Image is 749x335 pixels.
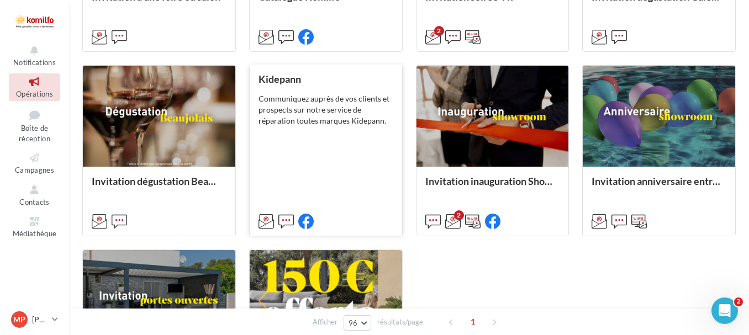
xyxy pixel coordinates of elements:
a: Médiathèque [9,213,60,240]
a: Campagnes [9,150,60,177]
p: [PERSON_NAME] [32,314,48,325]
a: Opérations [9,73,60,100]
span: Boîte de réception [19,124,50,143]
span: Notifications [13,58,56,67]
span: Campagnes [15,166,54,174]
div: Invitation inauguration Showroom [425,176,560,198]
span: 96 [349,318,358,327]
span: 1 [464,313,482,331]
span: 2 [734,297,743,306]
button: 96 [344,315,372,331]
iframe: Intercom live chat [711,297,738,324]
span: résultats/page [377,317,423,327]
span: Afficher [313,317,337,327]
div: Communiquez auprès de vos clients et prospects sur notre service de réparation toutes marques Kid... [259,93,393,126]
span: Contacts [19,198,50,206]
div: 2 [434,26,444,36]
span: Opérations [16,89,53,98]
div: 2 [454,210,464,220]
div: Kidepann [259,73,393,84]
div: Invitation dégustation Beaujolais Nouveau [92,176,226,198]
a: MP [PERSON_NAME] [9,309,60,330]
span: Médiathèque [13,229,57,238]
a: Contacts [9,182,60,209]
div: Invitation anniversaire entreprise [592,176,726,198]
span: MP [13,314,25,325]
button: Notifications [9,42,60,69]
a: Boîte de réception [9,105,60,146]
